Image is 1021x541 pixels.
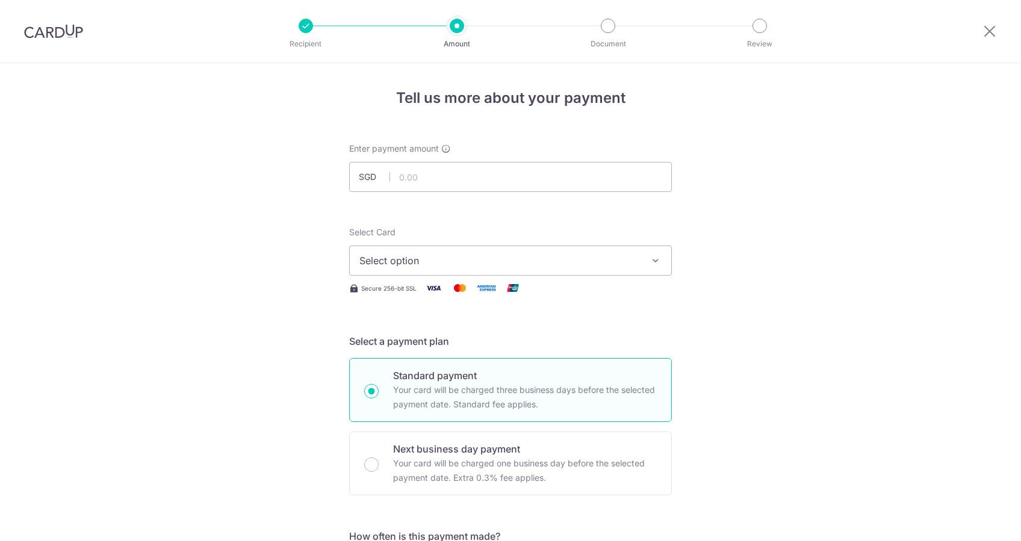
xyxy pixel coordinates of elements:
span: translation missing: en.payables.payment_networks.credit_card.summary.labels.select_card [349,227,396,237]
img: Visa [421,280,445,295]
p: Standard payment [393,368,657,383]
img: American Express [474,280,498,295]
input: 0.00 [349,162,672,192]
img: CardUp [24,24,83,39]
span: Enter payment amount [349,143,439,155]
p: Next business day payment [393,442,657,456]
img: Union Pay [501,280,525,295]
img: Mastercard [448,280,472,295]
p: Document [563,38,653,50]
p: Review [715,38,804,50]
p: Recipient [261,38,350,50]
h5: Select a payment plan [349,334,672,348]
button: Select option [349,246,672,276]
h4: Tell us more about your payment [349,87,672,109]
p: Your card will be charged three business days before the selected payment date. Standard fee appl... [393,383,657,412]
span: Select option [359,253,640,268]
p: Your card will be charged one business day before the selected payment date. Extra 0.3% fee applies. [393,456,657,485]
span: SGD [359,171,390,183]
span: Secure 256-bit SSL [361,283,417,293]
p: Amount [412,38,501,50]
